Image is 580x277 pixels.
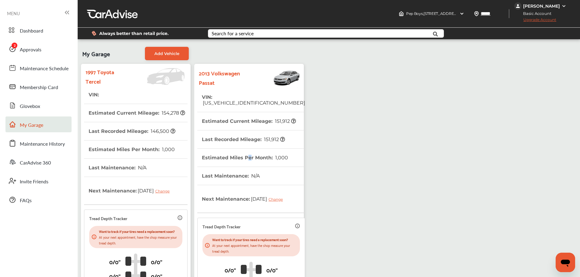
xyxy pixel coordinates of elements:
[89,122,175,140] th: Last Recorded Mileage :
[250,173,260,179] span: N/A
[137,165,146,171] span: N/A
[20,197,32,205] span: FAQs
[99,234,180,246] p: At your next appointment, have the shop measure your tread depth.
[269,197,286,202] div: Change
[92,31,96,36] img: dollor_label_vector.a70140d1.svg
[20,121,43,129] span: My Garage
[154,51,179,56] span: Add Vehicle
[89,177,174,204] th: Next Maintenance :
[5,135,72,151] a: Maintenance History
[474,11,479,16] img: location_vector.a44bc228.svg
[89,159,146,177] th: Last Maintenance :
[202,185,287,213] th: Next Maintenance :
[212,242,297,254] p: At your next appointment, have the shop measure your tread depth.
[89,86,100,104] th: VIN :
[202,223,241,230] p: Tread Depth Tracker
[5,154,72,170] a: CarAdvise 360
[20,46,41,54] span: Approvals
[266,265,278,275] p: 0/0"
[5,98,72,113] a: Glovebox
[161,110,185,116] span: 154,278
[20,102,40,110] span: Glovebox
[225,265,236,275] p: 0/0"
[109,257,121,266] p: 0/0"
[515,10,556,17] span: Basic Account
[202,100,305,106] span: [US_VEHICLE_IDENTIFICATION_NUMBER]
[523,3,560,9] div: [PERSON_NAME]
[202,130,285,148] th: Last Recorded Mileage :
[151,257,162,266] p: 0/0"
[399,11,404,16] img: header-home-logo.8d720a4f.svg
[202,167,260,185] th: Last Maintenance :
[20,84,58,92] span: Membership Card
[82,47,110,60] span: My Garage
[202,88,305,112] th: VIN :
[86,67,127,86] strong: 1997 Toyota Tercel
[20,27,43,35] span: Dashboard
[202,149,288,167] th: Estimated Miles Per Month :
[406,11,515,16] span: Pep Boys , [STREET_ADDRESS] [GEOGRAPHIC_DATA] , CA 91761
[127,68,188,85] img: Vehicle
[212,237,297,242] p: Want to track if your tires need a replacement soon?
[561,4,566,9] img: WGsFRI8htEPBVLJbROoPRyZpYNWhNONpIPPETTm6eUC0GeLEiAAAAAElFTkSuQmCC
[199,68,253,87] strong: 2013 Volkswagen Passat
[99,31,169,36] span: Always better than retail price.
[150,128,175,134] span: 146,500
[514,17,556,25] span: Upgrade Account
[459,11,464,16] img: header-down-arrow.9dd2ce7d.svg
[20,140,65,148] span: Maintenance History
[99,228,180,234] p: Want to track if your tires need a replacement soon?
[5,79,72,95] a: Membership Card
[556,253,575,272] iframe: Button to launch messaging window
[89,215,127,222] p: Tread Depth Tracker
[5,60,72,76] a: Maintenance Schedule
[7,11,20,16] span: MENU
[263,137,285,142] span: 151,912
[161,147,175,152] span: 1,000
[155,189,173,193] div: Change
[20,65,69,73] span: Maintenance Schedule
[145,47,189,60] a: Add Vehicle
[89,140,175,158] th: Estimated Miles Per Month :
[89,104,185,122] th: Estimated Current Mileage :
[5,192,72,208] a: FAQs
[514,2,522,10] img: jVpblrzwTbfkPYzPPzSLxeg0AAAAASUVORK5CYII=
[253,67,301,88] img: Vehicle
[274,155,288,161] span: 1,000
[5,173,72,189] a: Invite Friends
[5,41,72,57] a: Approvals
[250,191,287,206] span: [DATE]
[5,22,72,38] a: Dashboard
[202,112,296,130] th: Estimated Current Mileage :
[274,118,296,124] span: 151,912
[20,178,48,186] span: Invite Friends
[212,31,254,36] div: Search for a service
[5,116,72,132] a: My Garage
[20,159,51,167] span: CarAdvise 360
[137,183,174,198] span: [DATE]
